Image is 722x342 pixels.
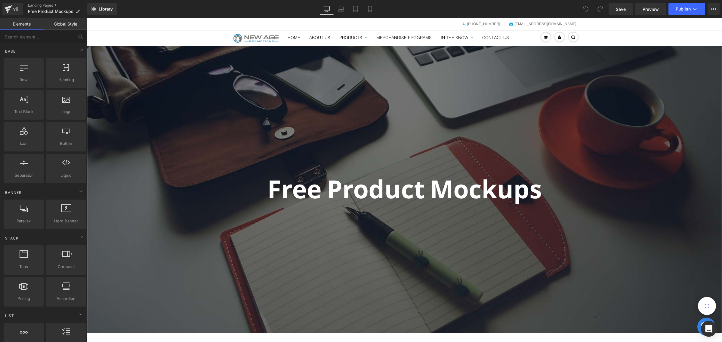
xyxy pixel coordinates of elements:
a: Tablet [348,3,363,15]
span: Free Product Mockups [28,9,73,14]
span: Base [5,48,16,54]
button: Redo [594,3,606,15]
a: New Library [87,3,117,15]
span: Heading [48,77,84,83]
span: Hero Banner [48,218,84,224]
span: Button [48,140,84,147]
span: Row [5,77,42,83]
span: Text Block [5,108,42,115]
div: Open Intercom Messenger [701,321,717,337]
button: More [708,3,720,15]
a: Products [248,13,285,26]
span: Publish [676,7,691,11]
a: Global Style [44,18,87,30]
button: Undo [580,3,592,15]
span: List [5,313,15,319]
a: v6 [2,3,23,15]
span: Parallax [5,218,42,224]
a: Preview [635,3,666,15]
span: Preview [643,6,659,12]
a: Merchandise Programs [285,13,349,26]
span: Liquid [48,172,84,179]
a: [EMAIL_ADDRESS][DOMAIN_NAME] [422,4,489,9]
a: In The Know [349,13,391,26]
a: About Us [218,13,248,26]
div: v6 [12,5,20,13]
button: Publish [668,3,705,15]
a: Home [196,13,218,26]
a: Laptop [334,3,348,15]
a: Landing Pages [28,3,87,8]
span: Separator [5,172,42,179]
span: Accordion [48,295,84,302]
a: Desktop [319,3,334,15]
span: Pricing [5,295,42,302]
inbox-online-store-chat: Shopify online store chat [609,300,630,319]
span: Banner [5,190,22,195]
span: Icon [5,140,42,147]
span: Carousel [48,264,84,270]
span: Save [616,6,626,12]
a: Mobile [363,3,377,15]
img: New Age Promotions [147,13,192,28]
a: Contact Us [391,13,427,26]
span: Image [48,108,84,115]
span: Stack [5,235,19,241]
span: Tabs [5,264,42,270]
a: [PHONE_NUMBER] [376,4,413,9]
span: Library [99,6,113,12]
